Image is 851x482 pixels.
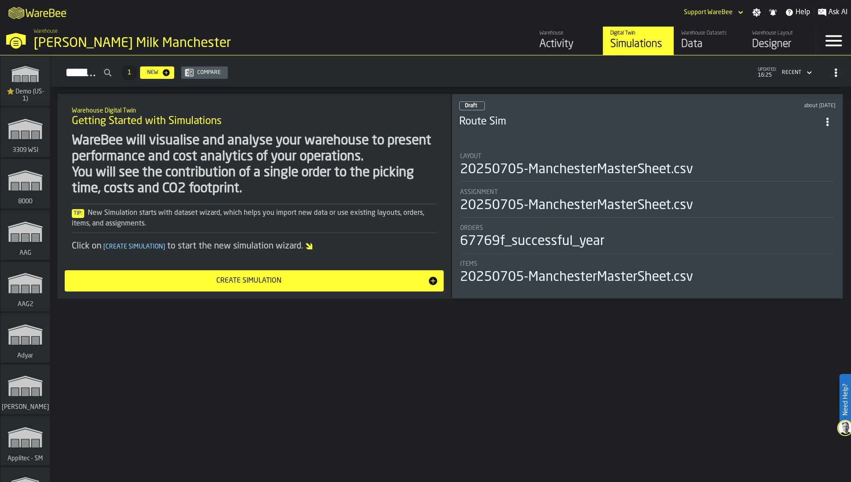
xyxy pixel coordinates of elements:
section: card-SimulationDashboardCard-draft [459,144,835,287]
div: WareBee will visualise and analyse your warehouse to present performance and cost analytics of yo... [72,133,437,197]
div: stat-Layout [460,153,835,182]
div: Digital Twin [610,30,667,36]
button: button-Create Simulation [65,270,444,292]
div: ItemListCard- [58,94,451,299]
div: Simulations [610,37,667,51]
div: status-0 2 [459,101,485,110]
div: Title [460,225,835,232]
div: stat-Assignment [460,189,835,218]
div: DropdownMenuValue-4 [782,70,801,76]
span: Ask AI [828,7,847,18]
div: Warehouse [539,30,596,36]
div: DropdownMenuValue-4 [778,67,814,78]
div: 20250705-ManchesterMasterSheet.csv [460,198,693,214]
label: button-toggle-Settings [749,8,765,17]
div: Title [460,189,835,196]
label: button-toggle-Ask AI [814,7,851,18]
div: Create Simulation [70,276,428,286]
span: Create Simulation [101,244,167,250]
label: button-toggle-Menu [816,27,851,55]
div: DropdownMenuValue-Support WareBee [684,9,733,16]
div: DropdownMenuValue-Support WareBee [680,7,745,18]
label: Need Help? [840,375,850,424]
span: Items [460,260,477,268]
a: link-to-/wh/i/27cb59bd-8ba0-4176-b0f1-d82d60966913/simulations [0,210,50,262]
div: [PERSON_NAME] Milk Manchester [34,35,273,51]
a: link-to-/wh/i/b2e041e4-2753-4086-a82a-958e8abdd2c7/simulations [0,159,50,210]
div: Title [460,153,835,160]
span: Assignment [460,189,498,196]
div: Click on to start the new simulation wizard. [72,240,437,253]
div: stat-Orders [460,225,835,253]
span: Tip: [72,209,84,218]
div: 20250705-ManchesterMasterSheet.csv [460,162,693,178]
button: button-Compare [181,66,228,79]
div: stat-Items [460,260,835,285]
span: Orders [460,225,483,232]
div: Designer [752,37,808,51]
a: link-to-/wh/i/72fe6713-8242-4c3c-8adf-5d67388ea6d5/simulations [0,365,50,416]
span: Applitec - SM [6,455,45,462]
div: Activity [539,37,596,51]
a: link-to-/wh/i/662479f8-72da-4751-a936-1d66c412adb4/simulations [0,416,50,467]
span: Layout [460,153,481,160]
span: [ [103,244,105,250]
label: button-toggle-Help [781,7,814,18]
div: Updated: 11/07/2025, 12:51:05 Created: 11/07/2025, 12:39:17 [661,103,836,109]
a: link-to-/wh/i/103622fe-4b04-4da1-b95f-2619b9c959cc/simulations [0,56,50,108]
div: Compare [194,70,224,76]
span: AAG [18,249,33,257]
span: Adyar [16,352,35,359]
span: ] [163,244,165,250]
button: button-New [140,66,174,79]
a: link-to-/wh/i/b09612b5-e9f1-4a3a-b0a4-784729d61419/simulations [603,27,674,55]
div: Warehouse Datasets [681,30,738,36]
span: Help [796,7,810,18]
span: Draft [465,103,477,109]
a: link-to-/wh/i/d1ef1afb-ce11-4124-bdae-ba3d01893ec0/simulations [0,108,50,159]
div: title-Getting Started with Simulations [65,101,444,133]
a: link-to-/wh/i/b09612b5-e9f1-4a3a-b0a4-784729d61419/designer [745,27,816,55]
span: ⭐ Demo (US-1) [4,88,47,102]
div: Warehouse Layout [752,30,808,36]
span: AAG2 [16,301,35,308]
a: link-to-/wh/i/b09612b5-e9f1-4a3a-b0a4-784729d61419/data [674,27,745,55]
span: 8000 [16,198,34,205]
div: Data [681,37,738,51]
div: ItemListCard-DashboardItemContainer [452,94,843,299]
a: link-to-/wh/i/ba0ffe14-8e36-4604-ab15-0eac01efbf24/simulations [0,262,50,313]
h2: button-Simulations [51,55,851,87]
div: 67769f_successful_year [460,233,605,249]
div: Title [460,260,835,268]
span: Getting Started with Simulations [72,114,222,128]
div: New Simulation starts with dataset wizard, which helps you import new data or use existing layout... [72,208,437,229]
h3: Route Sim [459,115,820,129]
span: Warehouse [34,28,58,35]
h2: Sub Title [72,105,437,114]
a: link-to-/wh/i/b09612b5-e9f1-4a3a-b0a4-784729d61419/feed/ [532,27,603,55]
span: 1 [128,70,131,76]
label: button-toggle-Notifications [765,8,781,17]
div: ButtonLoadMore-Load More-Prev-First-Last [119,66,140,80]
div: 20250705-ManchesterMasterSheet.csv [460,269,693,285]
div: New [144,70,162,76]
a: link-to-/wh/i/862141b4-a92e-43d2-8b2b-6509793ccc83/simulations [0,313,50,365]
span: 3309 WSI [11,147,40,154]
span: 16:25 [758,72,777,78]
span: updated: [758,67,777,72]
